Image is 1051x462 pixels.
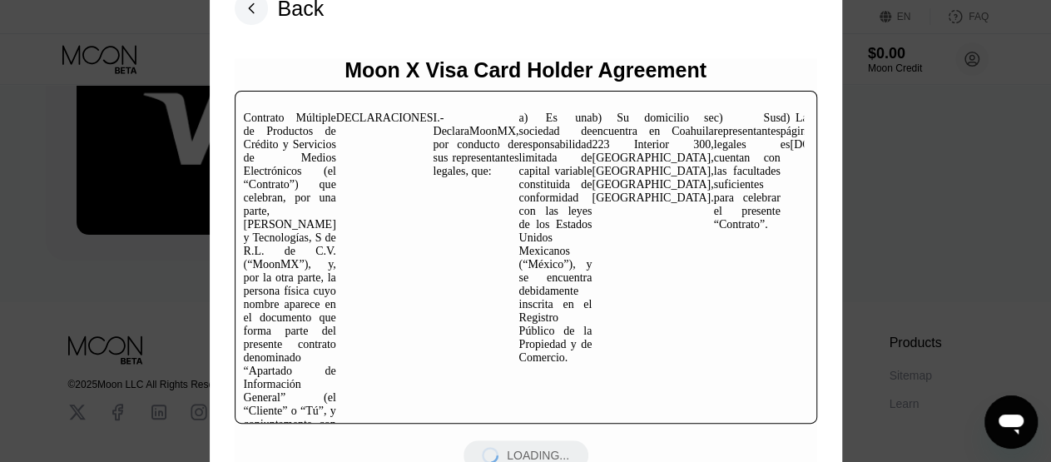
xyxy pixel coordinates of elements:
div: Moon X Visa Card Holder Agreement [345,58,706,82]
span: b) Su domicilio se encuentra en [592,112,713,137]
span: c [714,112,719,124]
span: , [GEOGRAPHIC_DATA], [GEOGRAPHIC_DATA]. [592,165,713,204]
span: ) La dirección de su página web es [781,112,889,151]
span: DECLARACIONES [336,112,434,124]
span: [PERSON_NAME] y Tecnologías, S de R.L. de C.V. (“MoonMX”), [244,218,336,271]
span: I.- Declara [433,112,469,137]
span: y, por la otra parte, la persona física cuyo nombre aparece en el documento que forma parte del p... [244,258,336,430]
span: Contrato Múltiple de Productos de Crédito y Servicios de Medios Electrónicos (el “Contrato”) que ... [244,112,336,217]
iframe: Button to launch messaging window [984,395,1038,449]
span: [DOMAIN_NAME]. [790,138,889,151]
span: Coahuila 223 Interior 300, [GEOGRAPHIC_DATA], [GEOGRAPHIC_DATA] [592,125,713,177]
span: d [781,112,786,124]
span: MoonMX [469,125,516,137]
span: , por conducto de sus representantes legales, que: [433,125,518,177]
span: a) Es una sociedad de responsabilidad limitada de capital variable constituida de conformidad con... [518,112,592,364]
span: ) Sus representantes legales cuentan con las facultades suficientes para celebrar el presente “Co... [714,112,781,231]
